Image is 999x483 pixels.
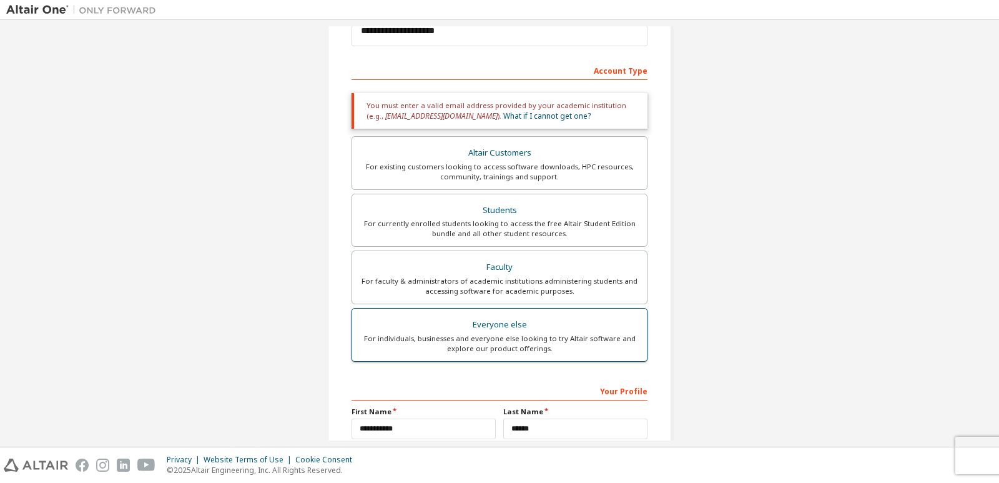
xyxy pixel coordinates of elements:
[4,459,68,472] img: altair_logo.svg
[503,111,591,121] a: What if I cannot get one?
[385,111,498,121] span: [EMAIL_ADDRESS][DOMAIN_NAME]
[167,465,360,476] p: © 2025 Altair Engineering, Inc. All Rights Reserved.
[204,455,295,465] div: Website Terms of Use
[295,455,360,465] div: Cookie Consent
[360,276,639,296] div: For faculty & administrators of academic institutions administering students and accessing softwa...
[137,459,155,472] img: youtube.svg
[6,4,162,16] img: Altair One
[352,60,647,80] div: Account Type
[96,459,109,472] img: instagram.svg
[360,219,639,239] div: For currently enrolled students looking to access the free Altair Student Edition bundle and all ...
[117,459,130,472] img: linkedin.svg
[360,162,639,182] div: For existing customers looking to access software downloads, HPC resources, community, trainings ...
[360,144,639,162] div: Altair Customers
[352,407,496,417] label: First Name
[360,316,639,334] div: Everyone else
[360,334,639,354] div: For individuals, businesses and everyone else looking to try Altair software and explore our prod...
[352,381,647,401] div: Your Profile
[76,459,89,472] img: facebook.svg
[360,259,639,276] div: Faculty
[352,93,647,129] div: You must enter a valid email address provided by your academic institution (e.g., ).
[167,455,204,465] div: Privacy
[360,202,639,219] div: Students
[503,407,647,417] label: Last Name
